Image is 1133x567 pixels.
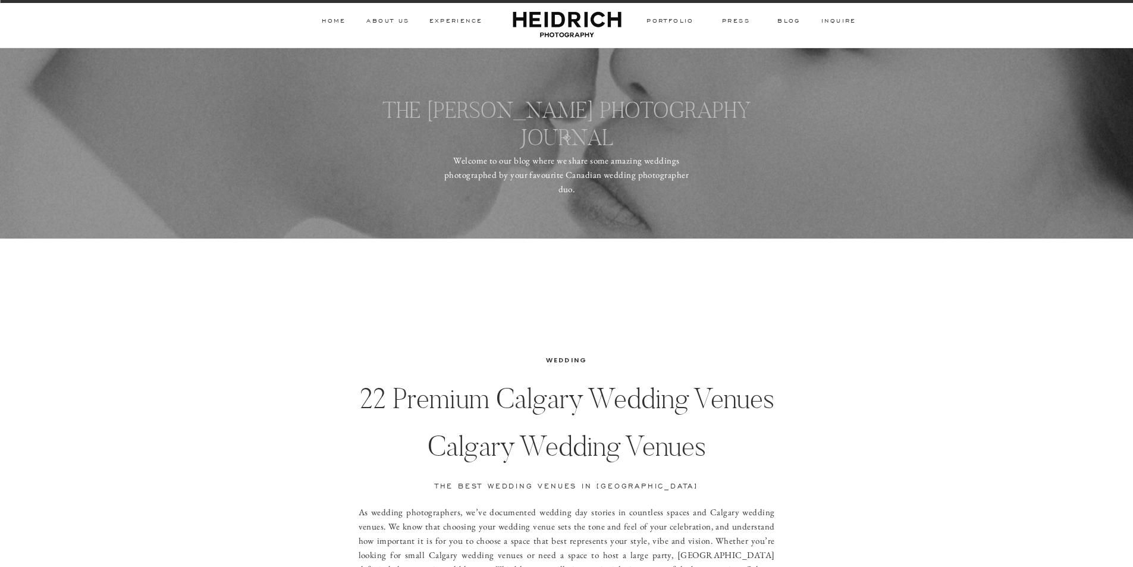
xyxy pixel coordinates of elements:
a: inquire [819,17,859,27]
p: Welcome to our blog where we share some amazing weddings photographed by your favourite Canadian ... [437,154,696,202]
h1: 22 Premium Calgary Wedding Venues [335,381,799,416]
h3: THE [PERSON_NAME] PHOTOGRAPHY JOURNAL [343,97,790,157]
a: Experience [427,17,485,27]
a: PORTFOLIO [646,17,695,27]
a: Wedding [546,355,587,365]
a: PRESS [721,17,752,27]
a: HOME [322,17,347,27]
a: ABOUT Us [364,17,413,27]
a: BLOG [777,17,802,27]
h2: The best wedding venues in [GEOGRAPHIC_DATA] [359,481,775,491]
h1: Calgary Wedding Venues [359,429,775,463]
